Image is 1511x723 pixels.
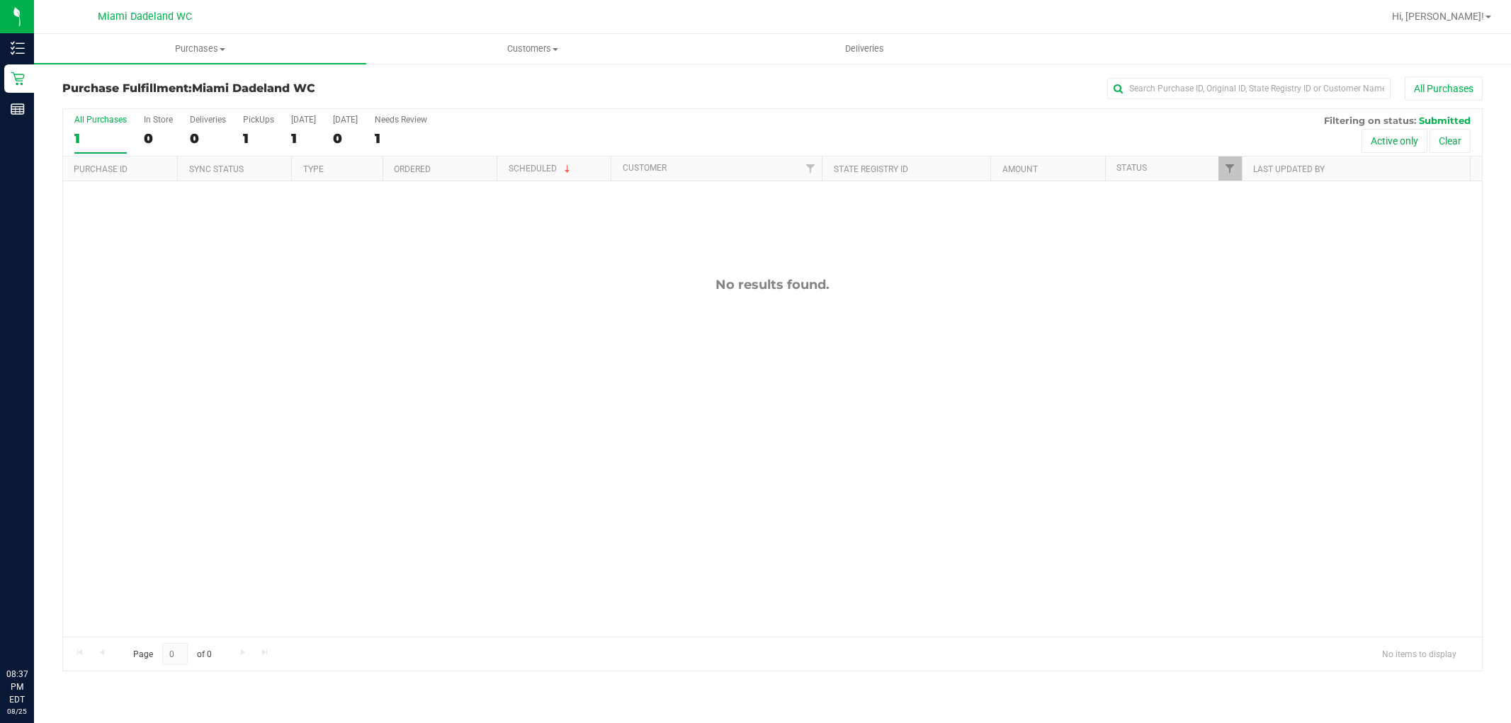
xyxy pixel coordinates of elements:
[1430,129,1471,153] button: Clear
[121,643,223,665] span: Page of 0
[291,130,316,147] div: 1
[834,164,908,174] a: State Registry ID
[63,277,1482,292] div: No results found.
[74,130,127,147] div: 1
[1116,163,1147,173] a: Status
[34,34,366,64] a: Purchases
[1107,78,1391,99] input: Search Purchase ID, Original ID, State Registry ID or Customer Name...
[333,130,358,147] div: 0
[6,668,28,706] p: 08:37 PM EDT
[375,130,427,147] div: 1
[144,130,173,147] div: 0
[11,41,25,55] inline-svg: Inventory
[1371,643,1468,664] span: No items to display
[1218,156,1242,181] a: Filter
[291,115,316,125] div: [DATE]
[98,11,192,23] span: Miami Dadeland WC
[192,81,315,95] span: Miami Dadeland WC
[34,42,366,55] span: Purchases
[190,115,226,125] div: Deliveries
[74,164,128,174] a: Purchase ID
[509,164,573,173] a: Scheduled
[1419,115,1471,126] span: Submitted
[1392,11,1484,22] span: Hi, [PERSON_NAME]!
[366,34,698,64] a: Customers
[11,72,25,86] inline-svg: Retail
[190,130,226,147] div: 0
[798,156,822,181] a: Filter
[1405,76,1483,101] button: All Purchases
[826,42,903,55] span: Deliveries
[367,42,698,55] span: Customers
[189,164,244,174] a: Sync Status
[1362,129,1427,153] button: Active only
[394,164,431,174] a: Ordered
[303,164,324,174] a: Type
[42,608,59,625] iframe: Resource center unread badge
[62,82,536,95] h3: Purchase Fulfillment:
[243,115,274,125] div: PickUps
[333,115,358,125] div: [DATE]
[1253,164,1325,174] a: Last Updated By
[14,610,57,652] iframe: Resource center
[144,115,173,125] div: In Store
[698,34,1031,64] a: Deliveries
[74,115,127,125] div: All Purchases
[243,130,274,147] div: 1
[1324,115,1416,126] span: Filtering on status:
[6,706,28,717] p: 08/25
[11,102,25,116] inline-svg: Reports
[1002,164,1038,174] a: Amount
[623,163,667,173] a: Customer
[375,115,427,125] div: Needs Review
